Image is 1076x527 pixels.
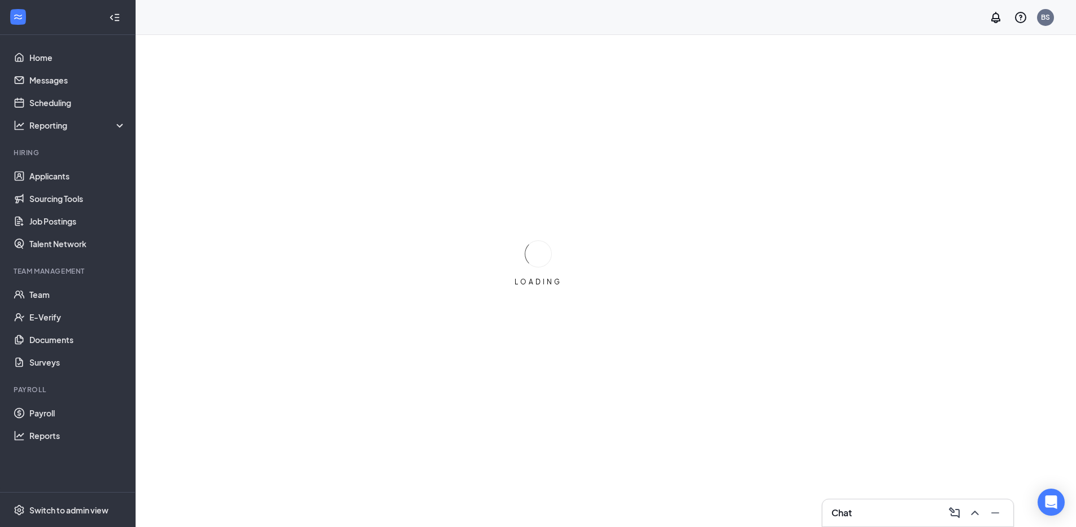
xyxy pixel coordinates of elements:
[14,148,124,157] div: Hiring
[29,91,126,114] a: Scheduling
[946,504,964,522] button: ComposeMessage
[109,12,120,23] svg: Collapse
[989,11,1003,24] svg: Notifications
[14,266,124,276] div: Team Management
[968,506,982,520] svg: ChevronUp
[29,306,126,328] a: E-Verify
[29,351,126,374] a: Surveys
[510,277,567,287] div: LOADING
[948,506,961,520] svg: ComposeMessage
[988,506,1002,520] svg: Minimize
[29,283,126,306] a: Team
[29,424,126,447] a: Reports
[14,504,25,516] svg: Settings
[29,232,126,255] a: Talent Network
[14,385,124,394] div: Payroll
[831,507,852,519] h3: Chat
[986,504,1004,522] button: Minimize
[29,165,126,187] a: Applicants
[29,69,126,91] a: Messages
[966,504,984,522] button: ChevronUp
[12,11,24,23] svg: WorkstreamLogo
[1041,12,1050,22] div: BS
[29,328,126,351] a: Documents
[1014,11,1027,24] svg: QuestionInfo
[29,210,126,232] a: Job Postings
[29,402,126,424] a: Payroll
[29,120,127,131] div: Reporting
[14,120,25,131] svg: Analysis
[1038,489,1065,516] div: Open Intercom Messenger
[29,504,108,516] div: Switch to admin view
[29,187,126,210] a: Sourcing Tools
[29,46,126,69] a: Home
